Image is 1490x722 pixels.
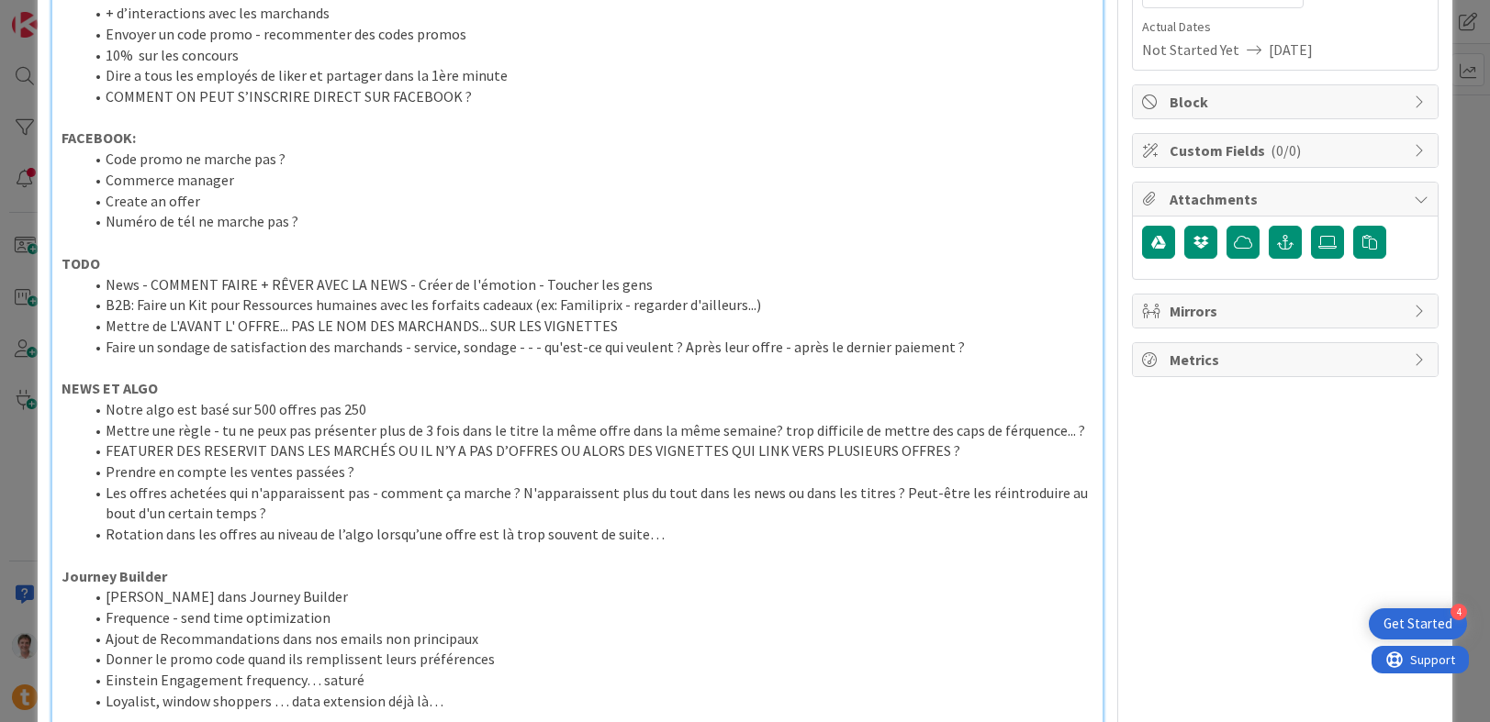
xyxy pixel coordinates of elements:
strong: NEWS ET ALGO [62,379,158,397]
li: Mettre de L'AVANT L' OFFRE... PAS LE NOM DES MARCHANDS... SUR LES VIGNETTES [84,316,1094,337]
span: Attachments [1170,188,1405,210]
li: [PERSON_NAME] dans Journey Builder [84,586,1094,607]
li: B2B: Faire un Kit pour Ressources humaines avec les forfaits cadeaux (ex: Familiprix - regarder d... [84,294,1094,316]
span: Support [39,3,84,25]
li: Dire a tous les employés de liker et partager dans la 1ère minute [84,65,1094,86]
div: 4 [1451,604,1467,620]
strong: TODO [62,254,100,272]
li: Mettre une règle - tu ne peux pas présenter plus de 3 fois dans le titre la même offre dans la mê... [84,420,1094,441]
span: [DATE] [1269,39,1313,61]
span: Metrics [1170,349,1405,371]
li: News - COMMENT FAIRE + RÊVER AVEC LA NEWS - Créer de l'émotion - Toucher les gens [84,274,1094,295]
span: Not Started Yet [1142,39,1239,61]
span: Custom Fields [1170,139,1405,161]
span: Mirrors [1170,300,1405,322]
li: FEATURER DES RESERVIT DANS LES MARCHÉS OU IL N’Y A PAS D’OFFRES OU ALORS DES VIGNETTES QUI LINK V... [84,440,1094,461]
li: Faire un sondage de satisfaction des marchands - service, sondage - - - qu'est-ce qui veulent ? A... [84,337,1094,358]
span: Actual Dates [1142,17,1428,37]
strong: FACEBOOK: [62,128,136,147]
li: COMMENT ON PEUT S’INSCRIRE DIRECT SUR FACEBOOK ? [84,86,1094,107]
li: + d’interactions avec les marchands [84,3,1094,24]
li: Einstein Engagement frequency… saturé [84,670,1094,691]
li: Commerce manager [84,170,1094,191]
li: Prendre en compte les ventes passées ? [84,461,1094,483]
li: Code promo ne marche pas ? [84,149,1094,170]
li: Ajout de Recommandations dans nos emails non principaux [84,628,1094,650]
li: Frequence - send time optimization [84,607,1094,628]
span: ( 0/0 ) [1271,141,1301,160]
li: Envoyer un code promo - recommenter des codes promos [84,24,1094,45]
span: Block [1170,91,1405,113]
li: Loyalist, window shoppers … data extension déjà là… [84,691,1094,712]
li: 10% sur les concours [84,45,1094,66]
li: Numéro de tél ne marche pas ? [84,211,1094,232]
li: Donner le promo code quand ils remplissent leurs préférences [84,649,1094,670]
div: Open Get Started checklist, remaining modules: 4 [1369,608,1467,639]
li: Notre algo est basé sur 500 offres pas 250 [84,399,1094,420]
li: Rotation dans les offres au niveau de l’algo lorsqu’une offre est là trop souvent de suite… [84,524,1094,545]
li: Les offres achetées qui n'apparaissent pas - comment ça marche ? N'apparaissent plus du tout dans... [84,483,1094,524]
strong: Journey Builder [62,567,167,585]
div: Get Started [1384,615,1452,633]
li: Create an offer [84,191,1094,212]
